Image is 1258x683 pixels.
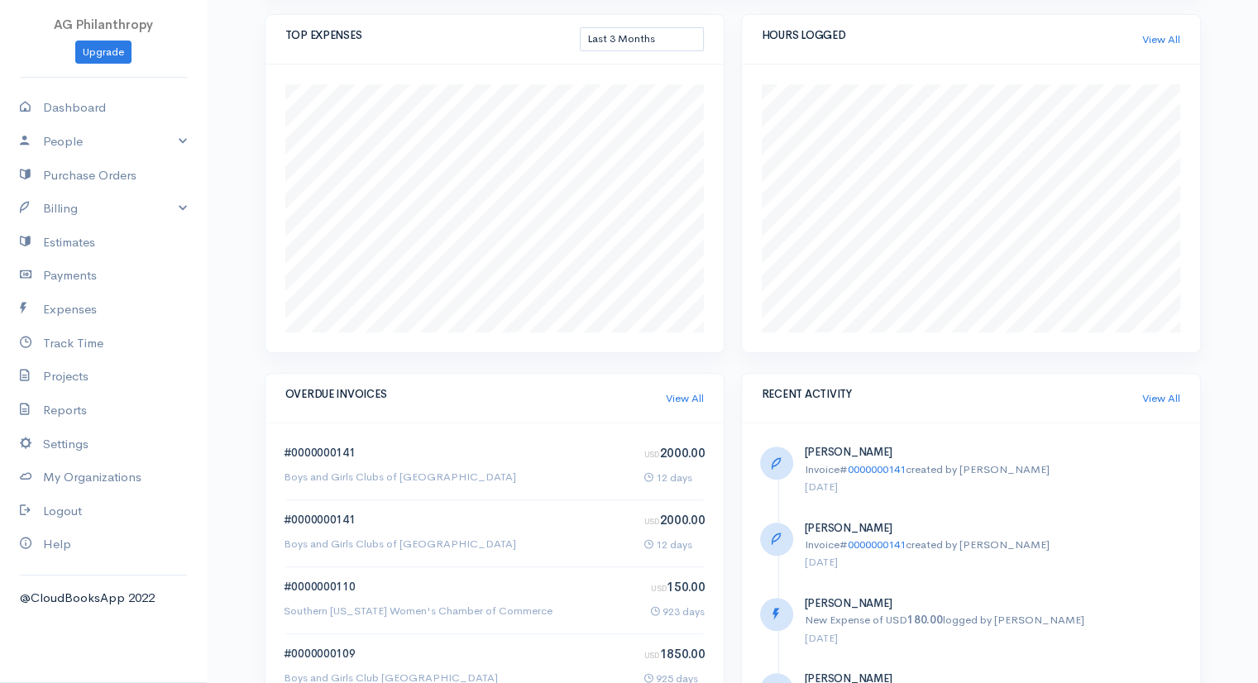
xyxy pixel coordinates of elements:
[805,612,1182,628] p: New Expense of USD logged by [PERSON_NAME]
[291,513,355,527] a: 0000000141
[54,17,153,32] span: AG Philanthropy
[285,389,666,400] h5: OVERDUE INVOICES
[848,537,906,552] a: 0000000141
[805,523,1182,534] h5: [PERSON_NAME]
[1142,31,1180,48] a: View All
[291,647,355,661] a: 0000000109
[907,613,943,627] b: 180.00
[643,513,705,528] h4: 2000.00
[643,537,691,552] small: 12 days
[643,647,705,662] h4: 1850.00
[762,389,1142,400] h5: RECENT ACTIVITY
[284,447,516,459] h5: #
[805,598,1182,609] h5: [PERSON_NAME]
[284,581,552,593] h5: #
[643,449,659,460] span: USD
[848,462,906,476] a: 0000000141
[291,446,355,460] a: 0000000141
[284,514,516,526] h5: #
[285,30,580,41] h5: TOP EXPENSES
[284,604,552,618] small: Southern [US_STATE] Women's Chamber of Commerce
[1142,390,1180,407] a: View All
[75,41,132,64] a: Upgrade
[805,447,1182,458] h5: [PERSON_NAME]
[643,516,659,527] span: USD
[805,480,838,494] small: [DATE]
[643,470,691,485] small: 12 days
[291,580,355,594] a: 0000000110
[20,589,187,608] div: @CloudBooksApp 2022
[284,470,516,484] small: Boys and Girls Clubs of [GEOGRAPHIC_DATA]
[666,390,704,407] a: View All
[284,537,516,551] small: Boys and Girls Clubs of [GEOGRAPHIC_DATA]
[805,555,838,569] small: [DATE]
[643,447,705,461] h4: 2000.00
[762,30,1142,41] h5: HOURS LOGGED
[651,604,705,619] small: 923 days
[805,537,1182,553] p: Invoice# created by [PERSON_NAME]
[805,631,838,645] small: [DATE]
[651,583,667,594] span: USD
[643,650,659,661] span: USD
[284,648,498,660] h5: #
[805,461,1182,478] p: Invoice# created by [PERSON_NAME]
[651,580,705,595] h4: 150.00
